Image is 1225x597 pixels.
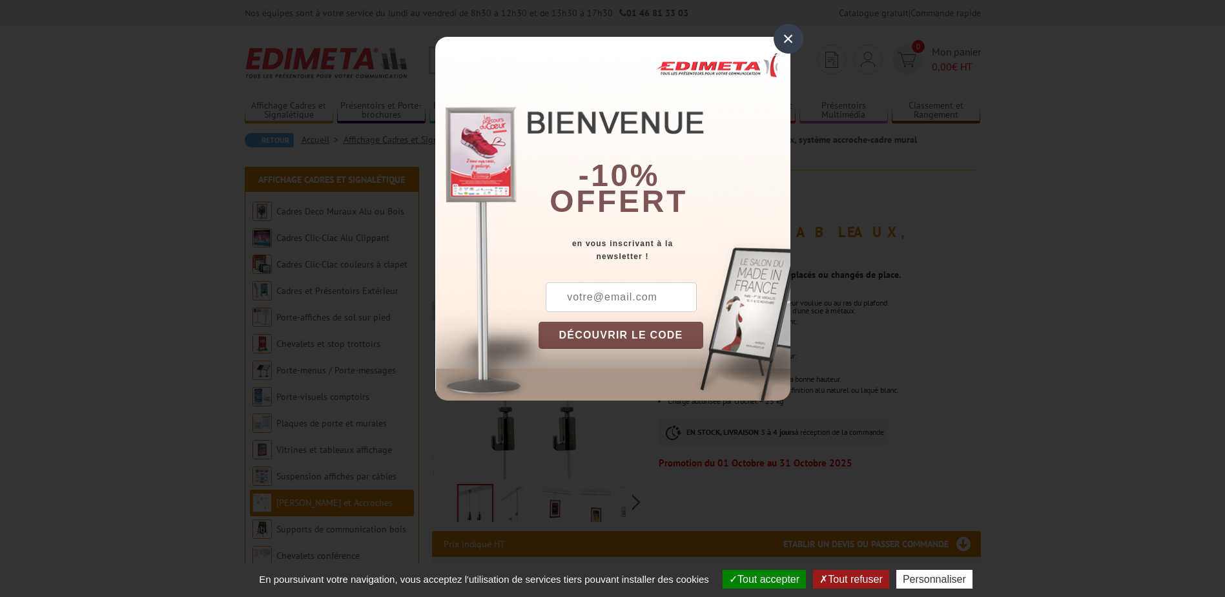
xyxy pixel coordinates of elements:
button: Tout refuser [813,570,889,589]
span: En poursuivant votre navigation, vous acceptez l'utilisation de services tiers pouvant installer ... [252,574,715,585]
font: offert [550,184,688,218]
button: Tout accepter [723,570,806,589]
input: votre@email.com [546,282,697,312]
div: × [774,24,803,54]
div: en vous inscrivant à la newsletter ! [539,237,790,263]
button: Personnaliser (fenêtre modale) [896,570,973,589]
b: -10% [579,158,660,193]
button: DÉCOUVRIR LE CODE [539,322,704,349]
